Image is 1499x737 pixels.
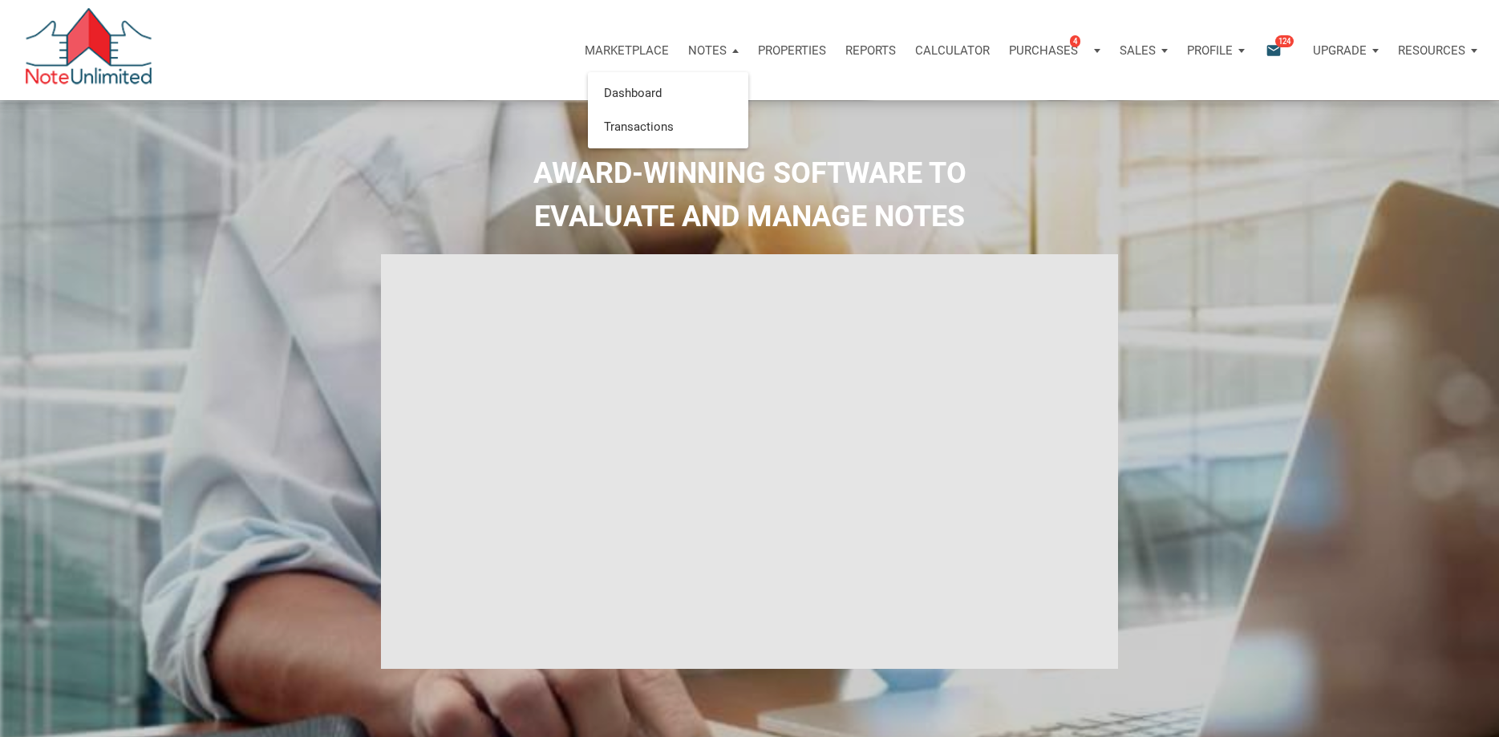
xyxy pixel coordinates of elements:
p: Upgrade [1313,43,1367,58]
span: 4 [1070,34,1080,47]
iframe: NoteUnlimited [381,254,1119,669]
p: Sales [1120,43,1156,58]
a: Dashboard [592,77,744,110]
p: Calculator [915,43,990,58]
i: email [1264,41,1283,59]
button: Notes [679,26,748,75]
p: Resources [1398,43,1465,58]
a: Notes DashboardTransactions [679,26,748,75]
p: Purchases [1009,43,1078,58]
button: Purchases4 [999,26,1110,75]
button: Resources [1388,26,1487,75]
p: Marketplace [585,43,669,58]
button: Sales [1110,26,1177,75]
p: Profile [1187,43,1233,58]
a: Transactions [592,110,744,143]
a: Calculator [905,26,999,75]
button: Marketplace [575,26,679,75]
button: Upgrade [1303,26,1388,75]
p: Properties [758,43,826,58]
button: email124 [1254,26,1303,75]
button: Profile [1177,26,1254,75]
button: Reports [836,26,905,75]
span: 124 [1275,34,1294,47]
a: Properties [748,26,836,75]
p: Reports [845,43,896,58]
h2: AWARD-WINNING SOFTWARE TO EVALUATE AND MANAGE NOTES [12,152,1487,238]
p: Notes [688,43,727,58]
